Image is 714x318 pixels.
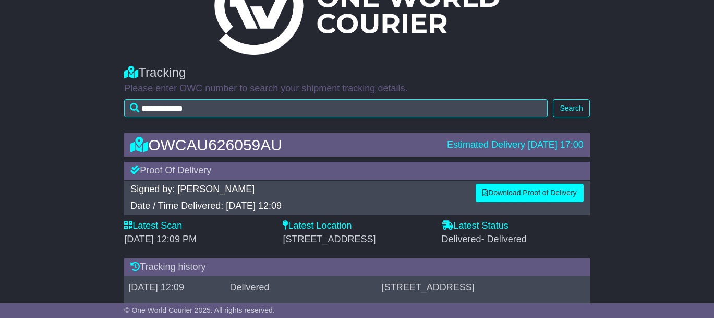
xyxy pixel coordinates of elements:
td: [STREET_ADDRESS] [378,276,590,299]
div: Date / Time Delivered: [DATE] 12:09 [130,201,465,212]
label: Latest Location [283,220,352,232]
td: [DATE] 12:09 [124,276,225,299]
span: [STREET_ADDRESS] [283,234,376,244]
a: Download Proof of Delivery [476,184,584,202]
td: Delivered [225,276,377,299]
span: Delivered [442,234,527,244]
span: - Delivered [481,234,527,244]
label: Latest Status [442,220,509,232]
span: [DATE] 12:09 PM [124,234,197,244]
div: Signed by: [PERSON_NAME] [130,184,465,195]
label: Latest Scan [124,220,182,232]
p: Please enter OWC number to search your shipment tracking details. [124,83,590,95]
div: OWCAU626059AU [125,136,442,154]
div: Tracking history [124,258,590,276]
div: Tracking [124,65,590,80]
button: Search [553,99,589,117]
span: © One World Courier 2025. All rights reserved. [124,306,275,314]
div: Proof Of Delivery [124,162,590,180]
div: Estimated Delivery [DATE] 17:00 [447,139,584,151]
